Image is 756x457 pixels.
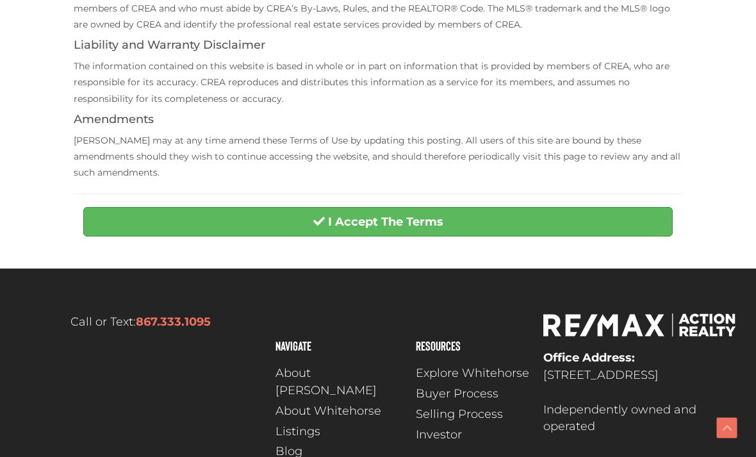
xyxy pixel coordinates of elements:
a: Explore Whitehorse [416,365,530,382]
a: Investor [416,426,530,444]
a: About Whitehorse [275,403,403,420]
h4: Resources [416,339,530,352]
p: The information contained on this website is based in whole or in part on information that is pro... [74,58,682,107]
a: Listings [275,423,403,440]
a: 867.333.1095 [136,315,211,329]
p: [PERSON_NAME] may at any time amend these Terms of Use by updating this posting. All users of thi... [74,133,682,181]
span: Explore Whitehorse [416,365,529,382]
button: I Accept The Terms [83,207,673,237]
span: Investor [416,426,462,444]
p: [STREET_ADDRESS] Independently owned and operated [543,349,737,435]
h4: Amendments [74,113,682,126]
span: Listings [275,423,320,440]
span: Selling Process [416,406,503,423]
a: Buyer Process [416,385,530,403]
p: Call or Text: [19,313,263,331]
strong: I Accept The Terms [328,215,443,229]
h4: Liability and Warranty Disclaimer [74,39,682,52]
span: About Whitehorse [275,403,381,420]
a: About [PERSON_NAME] [275,365,403,399]
a: Selling Process [416,406,530,423]
span: Buyer Process [416,385,498,403]
h4: Navigate [275,339,403,352]
strong: Office Address: [543,351,635,365]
